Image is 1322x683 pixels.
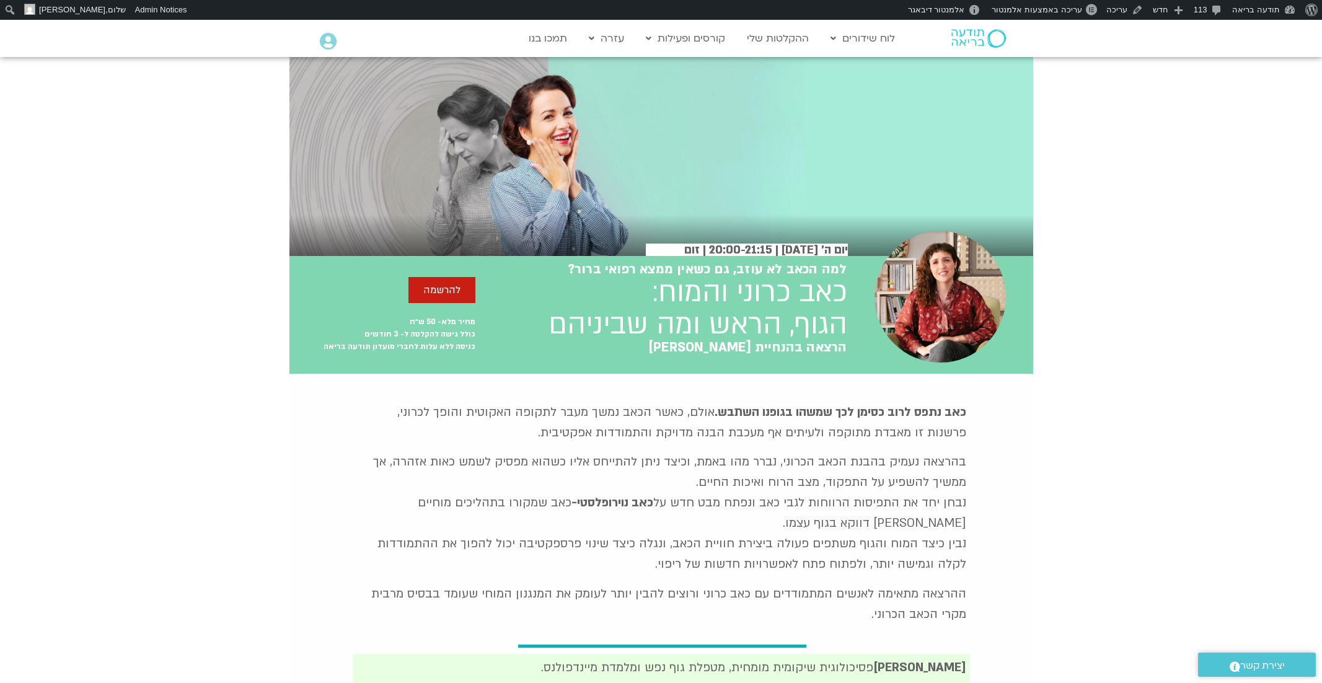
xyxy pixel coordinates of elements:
[1240,658,1285,674] span: יצירת קשר
[715,404,966,420] strong: כאב נתפס לרוב כסימן לכך שמשהו בגופנו השתבש.
[356,452,966,575] p: בהרצאה נעמיק בהבנת הכאב הכרוני, נברר מהו באמת, וכיצד ניתן להתייחס אליו כשהוא מפסיק לשמש כאות אזהר...
[549,276,847,341] h2: כאב כרוני והמוח: הגוף, הראש ומה שביניהם
[583,27,630,50] a: עזרה
[568,262,847,277] h2: למה הכאב לא עוזב, גם כשאין ממצא רפואי ברור?
[824,27,901,50] a: לוח שידורים
[1198,653,1316,677] a: יצירת קשר
[992,5,1082,14] span: עריכה באמצעות אלמנטור
[423,284,460,296] span: להרשמה
[640,27,731,50] a: קורסים ופעילות
[646,244,848,257] h2: יום ה׳ [DATE] | 20:00-21:15 | זום
[648,340,847,355] h2: הרצאה בהנחיית [PERSON_NAME]
[408,277,475,303] a: להרשמה
[873,659,966,676] strong: [PERSON_NAME]
[356,402,966,443] p: אולם, כאשר הכאב נמשך מעבר לתקופה האקוטית והופך לכרוני, פרשנות זו מאבדת מתוקפה ולעיתים אף מעכבת הב...
[571,495,653,511] strong: כאב נוירופלסטי-
[741,27,815,50] a: ההקלטות שלי
[951,29,1006,48] img: תודעה בריאה
[522,27,573,50] a: תמכו בנו
[356,584,966,625] p: ההרצאה מתאימה לאנשים המתמודדים עם כאב כרוני ורוצים להבין יותר לעומק את המנגנון המוחי שעומד בבסיס ...
[289,315,475,353] p: מחיר מלא- 50 ש״ח כולל גישה להקלטה ל- 3 חודשים כניסה ללא עלות לחברי מועדון תודעה בריאה
[39,5,105,14] span: [PERSON_NAME]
